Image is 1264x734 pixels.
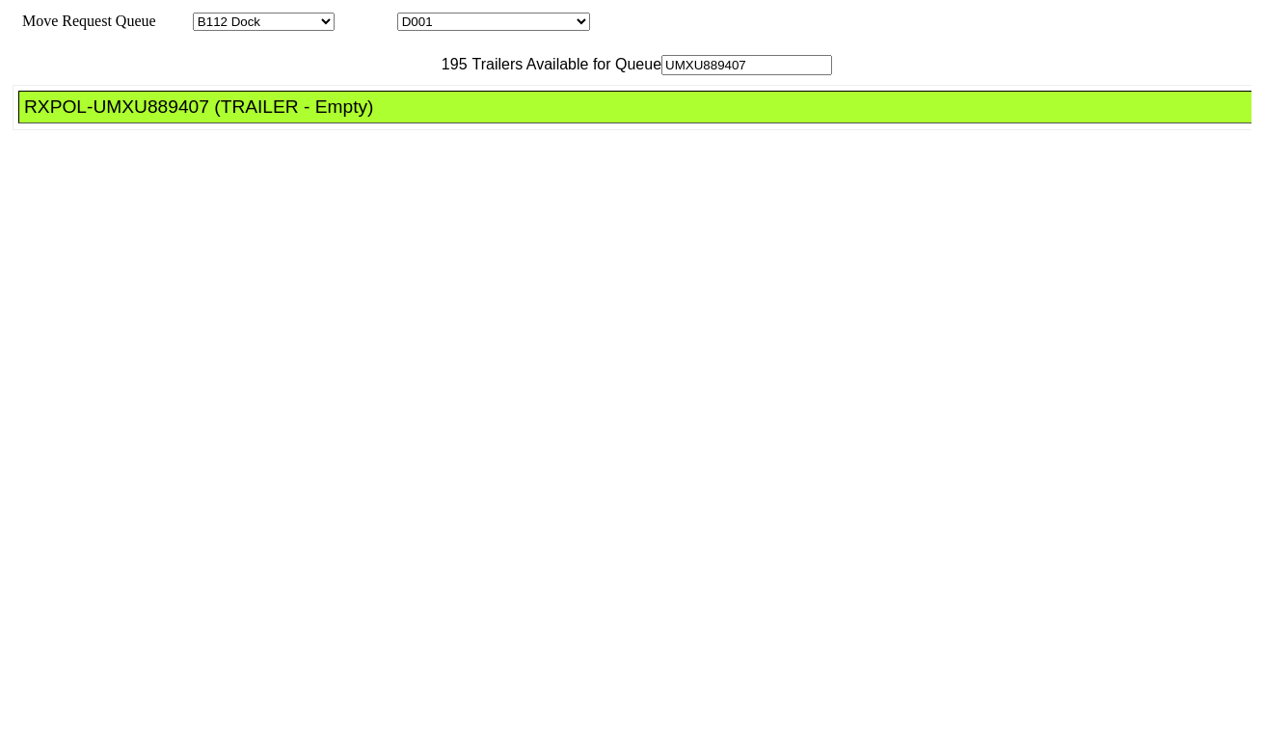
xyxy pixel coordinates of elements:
[468,56,662,72] span: Trailers Available for Queue
[24,96,1263,118] div: RXPOL-UMXU889407 (TRAILER - Empty)
[159,13,189,29] span: Area
[432,56,468,72] span: 195
[13,13,156,29] span: Move Request Queue
[661,55,832,75] input: Filter Available Trailers
[338,13,393,29] span: Location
